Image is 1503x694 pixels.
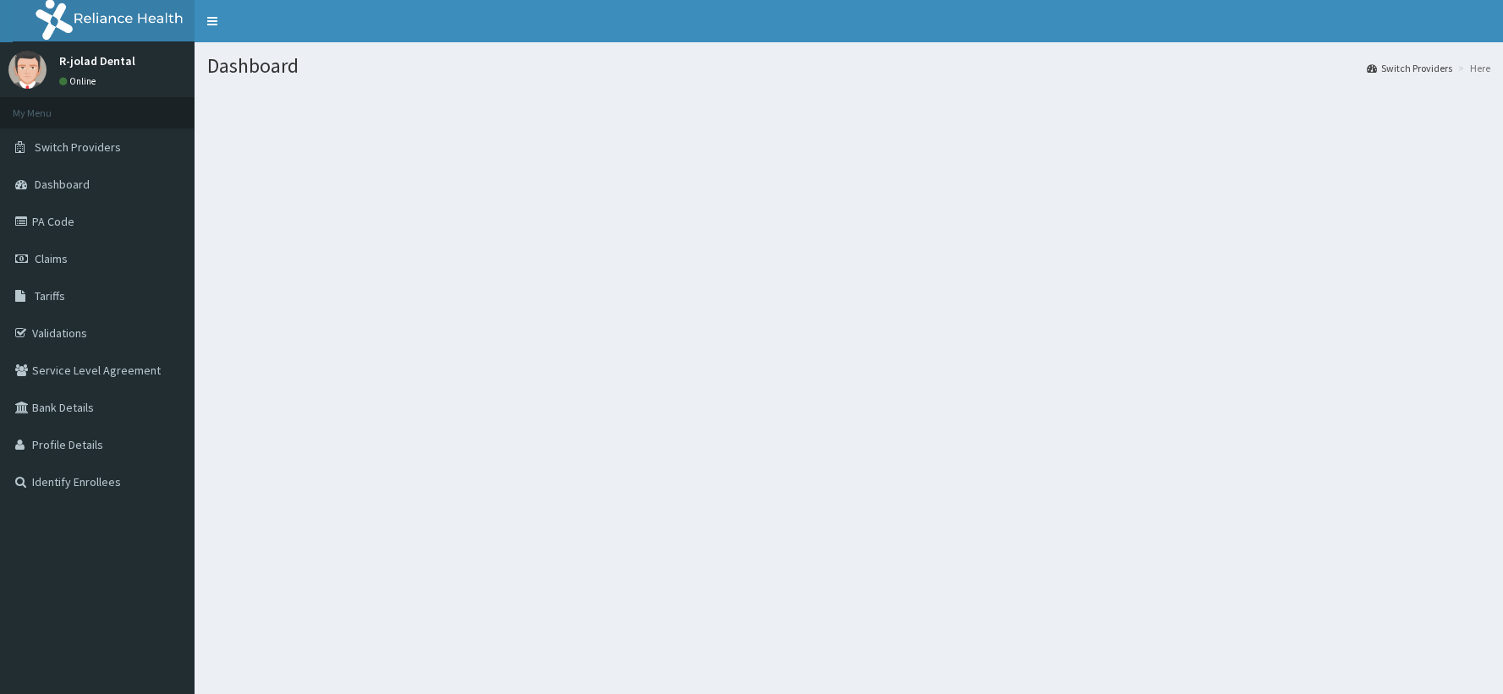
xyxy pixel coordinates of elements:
[35,251,68,266] span: Claims
[8,51,47,89] img: User Image
[59,75,100,87] a: Online
[35,139,121,155] span: Switch Providers
[35,177,90,192] span: Dashboard
[207,55,1490,77] h1: Dashboard
[1367,61,1452,75] a: Switch Providers
[1454,61,1490,75] li: Here
[59,55,135,67] p: R-jolad Dental
[35,288,65,303] span: Tariffs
